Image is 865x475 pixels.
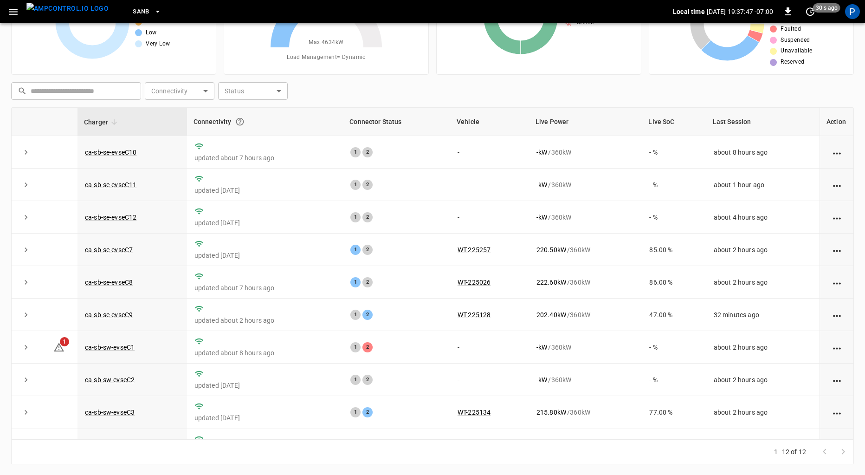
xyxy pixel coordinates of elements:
[536,213,547,222] p: - kW
[706,396,820,429] td: about 2 hours ago
[84,117,120,128] span: Charger
[642,299,706,331] td: 47.00 %
[845,4,860,19] div: profile-icon
[309,38,343,47] span: Max. 4634 kW
[146,28,156,38] span: Low
[536,375,547,384] p: - kW
[536,310,634,319] div: / 360 kW
[536,148,634,157] div: / 360 kW
[706,266,820,299] td: about 2 hours ago
[19,210,33,224] button: expand row
[831,278,843,287] div: action cell options
[642,266,706,299] td: 86.00 %
[781,58,804,67] span: Reserved
[19,178,33,192] button: expand row
[642,331,706,364] td: - %
[194,153,336,163] p: updated about 7 hours ago
[350,342,361,352] div: 1
[458,311,491,319] a: WT-225128
[85,279,133,286] a: ca-sb-se-evseC8
[129,3,165,21] button: SanB
[529,108,642,136] th: Live Power
[85,246,133,254] a: ca-sb-se-evseC7
[85,409,135,416] a: ca-sb-sw-evseC3
[706,136,820,169] td: about 8 hours ago
[642,364,706,396] td: - %
[19,373,33,387] button: expand row
[194,348,336,358] p: updated about 8 hours ago
[146,39,170,49] span: Very Low
[803,4,818,19] button: set refresh interval
[706,201,820,234] td: about 4 hours ago
[781,25,801,34] span: Faulted
[287,53,366,62] span: Load Management = Dynamic
[706,169,820,201] td: about 1 hour ago
[536,148,547,157] p: - kW
[458,246,491,254] a: WT-225257
[362,310,373,320] div: 2
[194,316,336,325] p: updated about 2 hours ago
[85,344,135,351] a: ca-sb-sw-evseC1
[642,429,706,462] td: 90.00 %
[831,180,843,189] div: action cell options
[536,408,566,417] p: 215.80 kW
[536,408,634,417] div: / 360 kW
[85,149,136,156] a: ca-sb-se-evseC10
[707,7,773,16] p: [DATE] 19:37:47 -07:00
[450,108,529,136] th: Vehicle
[133,7,149,17] span: SanB
[642,201,706,234] td: - %
[350,375,361,385] div: 1
[831,343,843,352] div: action cell options
[194,283,336,293] p: updated about 7 hours ago
[350,245,361,255] div: 1
[450,331,529,364] td: -
[458,279,491,286] a: WT-225026
[831,213,843,222] div: action cell options
[362,342,373,352] div: 2
[350,407,361,417] div: 1
[706,234,820,266] td: about 2 hours ago
[458,409,491,416] a: WT-225134
[781,46,812,56] span: Unavailable
[831,375,843,384] div: action cell options
[831,408,843,417] div: action cell options
[194,113,337,130] div: Connectivity
[19,308,33,322] button: expand row
[820,108,853,136] th: Action
[673,7,705,16] p: Local time
[53,343,65,351] a: 1
[194,413,336,423] p: updated [DATE]
[194,251,336,260] p: updated [DATE]
[362,277,373,287] div: 2
[536,343,547,352] p: - kW
[450,201,529,234] td: -
[831,245,843,254] div: action cell options
[19,145,33,159] button: expand row
[350,147,361,157] div: 1
[706,108,820,136] th: Last Session
[19,243,33,257] button: expand row
[85,214,136,221] a: ca-sb-se-evseC12
[343,108,450,136] th: Connector Status
[536,375,634,384] div: / 360 kW
[642,108,706,136] th: Live SoC
[774,447,807,456] p: 1–12 of 12
[362,245,373,255] div: 2
[706,364,820,396] td: about 2 hours ago
[232,113,248,130] button: Connection between the charger and our software.
[536,310,566,319] p: 202.40 kW
[362,180,373,190] div: 2
[642,169,706,201] td: - %
[536,245,634,254] div: / 360 kW
[813,3,840,13] span: 30 s ago
[85,311,133,319] a: ca-sb-se-evseC9
[642,396,706,429] td: 77.00 %
[536,343,634,352] div: / 360 kW
[362,212,373,222] div: 2
[194,218,336,228] p: updated [DATE]
[450,364,529,396] td: -
[536,245,566,254] p: 220.50 kW
[194,381,336,390] p: updated [DATE]
[706,299,820,331] td: 32 minutes ago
